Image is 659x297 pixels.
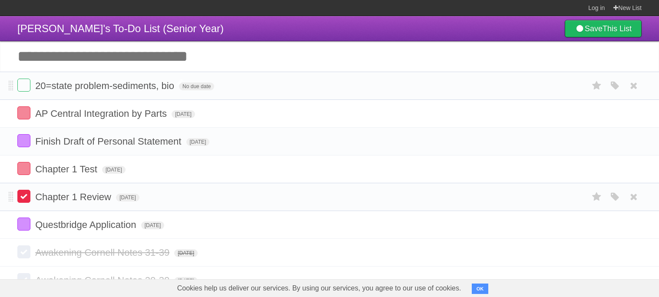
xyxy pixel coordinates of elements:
[17,106,30,119] label: Done
[35,275,172,286] span: Awakening Cornell Notes 20-30
[589,190,605,204] label: Star task
[35,136,183,147] span: Finish Draft of Personal Statement
[17,134,30,147] label: Done
[186,138,210,146] span: [DATE]
[179,82,214,90] span: No due date
[565,20,642,37] a: SaveThis List
[603,24,632,33] b: This List
[169,280,470,297] span: Cookies help us deliver our services. By using our services, you agree to our use of cookies.
[141,221,165,229] span: [DATE]
[35,219,138,230] span: Questbridge Application
[17,218,30,231] label: Done
[35,108,169,119] span: AP Central Integration by Parts
[17,245,30,258] label: Done
[35,80,176,91] span: 20=state problem-sediments, bio
[589,79,605,93] label: Star task
[17,23,224,34] span: [PERSON_NAME]'s To-Do List (Senior Year)
[17,79,30,92] label: Done
[472,284,489,294] button: OK
[102,166,126,174] span: [DATE]
[174,249,198,257] span: [DATE]
[174,277,198,285] span: [DATE]
[17,273,30,286] label: Done
[17,190,30,203] label: Done
[35,247,172,258] span: Awakening Cornell Notes 31-39
[17,162,30,175] label: Done
[35,191,113,202] span: Chapter 1 Review
[172,110,195,118] span: [DATE]
[116,194,139,201] span: [DATE]
[35,164,99,175] span: Chapter 1 Test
